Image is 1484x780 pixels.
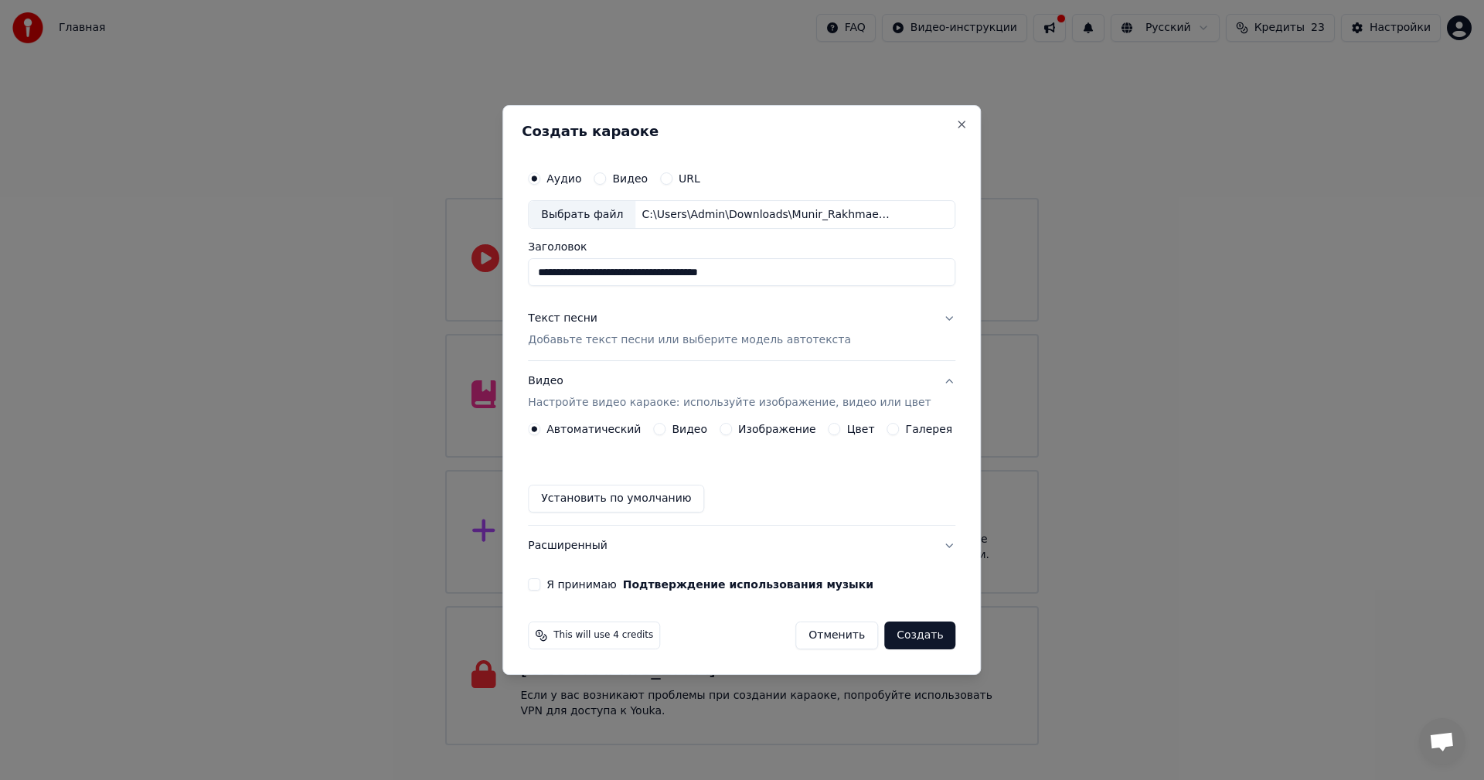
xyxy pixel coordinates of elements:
[884,622,955,649] button: Создать
[553,629,653,642] span: This will use 4 credits
[906,424,953,434] label: Галерея
[522,124,962,138] h2: Создать караоке
[528,333,851,349] p: Добавьте текст песни или выберите модель автотекста
[679,173,700,184] label: URL
[672,424,707,434] label: Видео
[623,579,873,590] button: Я принимаю
[529,201,635,229] div: Выбрать файл
[847,424,875,434] label: Цвет
[528,299,955,361] button: Текст песниДобавьте текст песни или выберите модель автотекста
[546,579,873,590] label: Я принимаю
[528,395,931,410] p: Настройте видео караоке: используйте изображение, видео или цвет
[528,423,955,525] div: ВидеоНастройте видео караоке: используйте изображение, видео или цвет
[738,424,816,434] label: Изображение
[795,622,878,649] button: Отменить
[528,312,597,327] div: Текст песни
[635,207,898,223] div: C:\Users\Admin\Downloads\Munir_Rakhmaev_Landysh_Nigmatzhanova_-_JEpipje_68002288.mp3
[528,485,704,513] button: Установить по умолчанию
[528,374,931,411] div: Видео
[528,242,955,253] label: Заголовок
[546,173,581,184] label: Аудио
[528,526,955,566] button: Расширенный
[528,362,955,424] button: ВидеоНастройте видео караоке: используйте изображение, видео или цвет
[612,173,648,184] label: Видео
[546,424,641,434] label: Автоматический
